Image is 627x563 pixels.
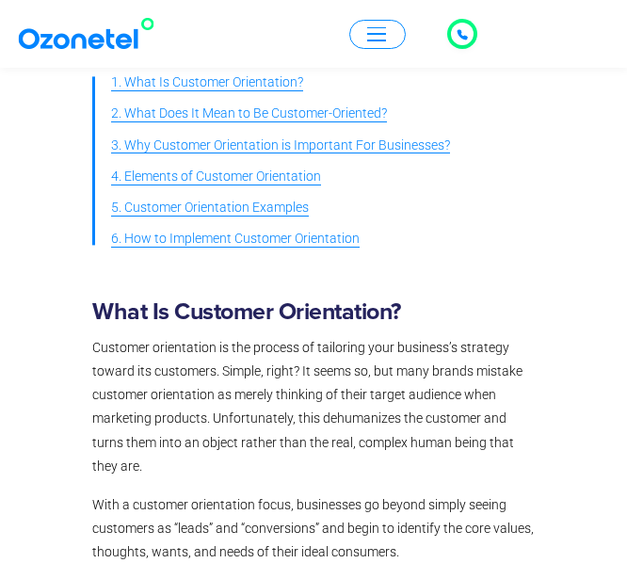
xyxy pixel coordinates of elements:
[111,134,450,157] span: 3. Why Customer Orientation is Important For Businesses?
[111,196,309,219] span: 5. Customer Orientation Examples
[111,192,309,223] a: 5. Customer Orientation Examples
[111,223,360,254] a: 6. How to Implement Customer Orientation
[92,336,535,478] p: Customer orientation is the process of tailoring your business’s strategy toward its customers. S...
[111,102,387,125] span: 2. What Does It Mean to Be Customer-Oriented?
[111,161,321,192] a: 4. Elements of Customer Orientation
[111,227,360,250] span: 6. How to Implement Customer Orientation
[92,298,535,326] h2: What Is Customer Orientation?
[111,98,387,129] a: 2. What Does It Mean to Be Customer-Oriented?
[111,71,303,94] span: 1. What Is Customer Orientation?
[111,165,321,188] span: 4. Elements of Customer Orientation
[111,67,303,98] a: 1. What Is Customer Orientation?
[111,130,450,161] a: 3. Why Customer Orientation is Important For Businesses?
